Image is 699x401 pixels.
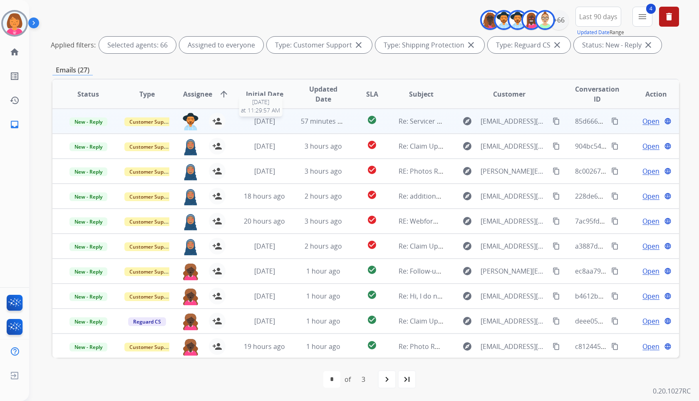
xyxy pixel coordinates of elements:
span: New - Reply [69,292,107,301]
mat-icon: check_circle [367,190,377,200]
img: agent-avatar [182,113,199,130]
span: 4 [646,4,656,14]
span: [DATE] [254,117,275,126]
mat-icon: content_copy [553,267,560,275]
mat-icon: person_add [212,316,222,326]
span: Status [77,89,99,99]
mat-icon: check_circle [367,115,377,125]
span: 1 hour ago [306,291,340,301]
span: b4612b78-6c43-46f1-94ec-f24fc5515417 [575,291,698,301]
span: 3 hours ago [305,142,342,151]
span: 57 minutes ago [301,117,349,126]
mat-icon: content_copy [611,343,619,350]
mat-icon: close [466,40,476,50]
mat-icon: language [664,167,672,175]
mat-icon: language [664,217,672,225]
img: agent-avatar [182,188,199,205]
mat-icon: language [664,317,672,325]
span: Open [642,116,659,126]
span: Open [642,291,659,301]
mat-icon: close [643,40,653,50]
span: Customer Support [124,343,178,351]
mat-icon: explore [462,316,472,326]
mat-icon: check_circle [367,290,377,300]
p: Emails (27) [52,65,93,75]
mat-icon: close [354,40,364,50]
span: Updated Date [301,84,346,104]
span: Customer Support [124,292,178,301]
span: Open [642,341,659,351]
span: RE: Photos Required [399,167,463,176]
span: [DATE] [254,142,275,151]
mat-icon: content_copy [553,167,560,175]
mat-icon: content_copy [611,167,619,175]
span: [DATE] [254,242,275,251]
span: [PERSON_NAME][EMAIL_ADDRESS][PERSON_NAME][DOMAIN_NAME] [481,166,548,176]
mat-icon: content_copy [611,117,619,125]
span: RE: Webform from [EMAIL_ADDRESS][DOMAIN_NAME] on [DATE] [399,217,598,226]
p: 0.20.1027RC [653,386,691,396]
mat-icon: explore [462,166,472,176]
img: agent-avatar [182,138,199,155]
mat-icon: navigate_next [382,374,392,384]
span: New - Reply [69,192,107,201]
mat-icon: history [10,95,20,105]
span: New - Reply [69,167,107,176]
mat-icon: inbox [10,120,20,130]
mat-icon: person_add [212,116,222,126]
img: avatar [3,12,26,35]
span: Open [642,191,659,201]
span: 20 hours ago [244,217,285,226]
span: [DATE] [254,316,275,326]
mat-icon: explore [462,116,472,126]
div: +66 [549,10,569,30]
span: 3 hours ago [305,217,342,226]
span: Open [642,316,659,326]
span: New - Reply [69,267,107,276]
span: [EMAIL_ADDRESS][DOMAIN_NAME] [481,291,548,301]
mat-icon: person_add [212,166,222,176]
mat-icon: person_add [212,266,222,276]
mat-icon: content_copy [611,217,619,225]
span: [EMAIL_ADDRESS][DOMAIN_NAME] [481,216,548,226]
mat-icon: person_add [212,341,222,351]
mat-icon: list_alt [10,71,20,81]
span: Customer Support [124,217,178,226]
span: Open [642,166,659,176]
mat-icon: explore [462,291,472,301]
span: SLA [366,89,378,99]
mat-icon: content_copy [611,242,619,250]
mat-icon: menu [637,12,647,22]
span: Customer Support [124,142,178,151]
span: Customer Support [124,192,178,201]
mat-icon: explore [462,141,472,151]
mat-icon: home [10,47,20,57]
div: Selected agents: 66 [99,37,176,53]
mat-icon: check_circle [367,140,377,150]
mat-icon: content_copy [611,142,619,150]
span: Last 90 days [579,15,617,18]
mat-icon: content_copy [553,142,560,150]
div: 3 [355,371,372,388]
mat-icon: last_page [402,374,412,384]
img: agent-avatar [182,338,199,356]
span: Open [642,141,659,151]
span: Open [642,266,659,276]
mat-icon: language [664,192,672,200]
span: Assignee [183,89,212,99]
mat-icon: person_add [212,291,222,301]
mat-icon: language [664,142,672,150]
mat-icon: explore [462,266,472,276]
th: Action [620,80,679,109]
mat-icon: explore [462,241,472,251]
mat-icon: language [664,292,672,300]
span: Open [642,241,659,251]
span: Re: Claim Update [399,316,452,326]
mat-icon: check_circle [367,165,377,175]
img: agent-avatar [182,313,199,330]
mat-icon: explore [462,341,472,351]
span: Customer Support [124,267,178,276]
div: Type: Shipping Protection [375,37,484,53]
span: 2 hours ago [305,242,342,251]
img: agent-avatar [182,263,199,280]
